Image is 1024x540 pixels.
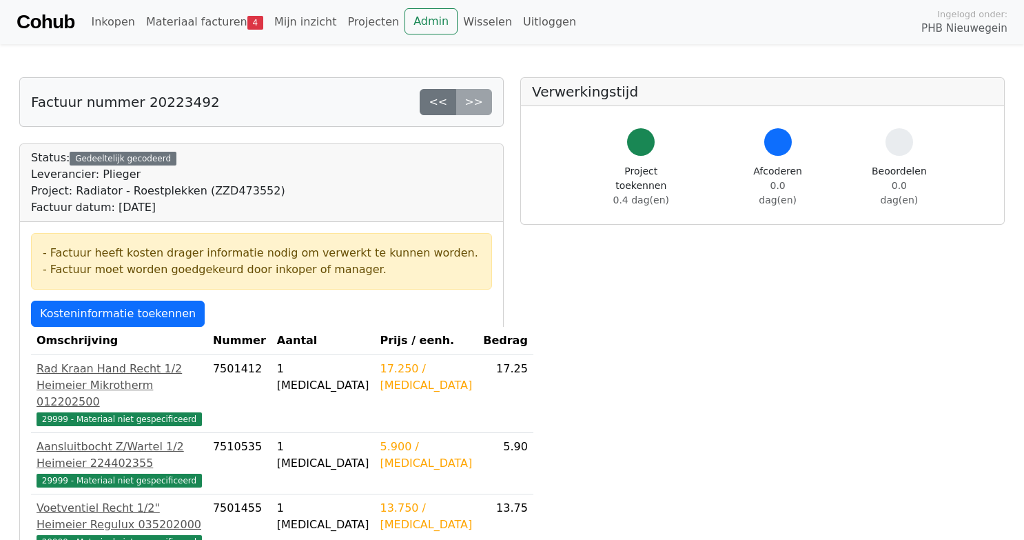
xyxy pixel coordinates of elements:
h5: Verwerkingstijd [532,83,993,100]
span: 29999 - Materiaal niet gespecificeerd [37,412,202,426]
a: Cohub [17,6,74,39]
th: Nummer [207,327,272,355]
span: Ingelogd onder: [937,8,1007,21]
div: 1 [MEDICAL_DATA] [277,361,369,394]
a: Rad Kraan Hand Recht 1/2 Heimeier Mikrotherm 01220250029999 - Materiaal niet gespecificeerd [37,361,202,427]
th: Omschrijving [31,327,207,355]
td: 7510535 [207,433,272,494]
th: Prijs / eenh. [375,327,478,355]
a: Uitloggen [518,8,582,36]
th: Bedrag [478,327,533,355]
div: Status: [31,150,285,216]
a: Materiaal facturen4 [141,8,269,36]
div: Afcoderen [750,164,806,208]
a: Aansluitbocht Z/Wartel 1/2 Heimeier 22440235529999 - Materiaal niet gespecificeerd [37,439,202,488]
a: Projecten [342,8,405,36]
div: Aansluitbocht Z/Wartel 1/2 Heimeier 224402355 [37,439,202,472]
div: 13.750 / [MEDICAL_DATA] [380,500,473,533]
div: Beoordelen [872,164,927,208]
a: Wisselen [458,8,518,36]
td: 17.25 [478,355,533,433]
div: Rad Kraan Hand Recht 1/2 Heimeier Mikrotherm 012202500 [37,361,202,410]
a: Kosteninformatie toekennen [31,301,205,327]
div: - Factuur moet worden goedgekeurd door inkoper of manager. [43,261,480,278]
span: 0.0 dag(en) [881,180,919,206]
div: 1 [MEDICAL_DATA] [277,500,369,533]
td: 7501412 [207,355,272,433]
a: Mijn inzicht [269,8,342,36]
div: Project: Radiator - Roestplekken (ZZD473552) [31,183,285,199]
div: Project toekennen [598,164,684,208]
h5: Factuur nummer 20223492 [31,94,220,110]
div: 5.900 / [MEDICAL_DATA] [380,439,473,472]
span: 0.4 dag(en) [613,194,669,206]
div: Voetventiel Recht 1/2" Heimeier Regulux 035202000 [37,500,202,533]
div: Gedeeltelijk gecodeerd [70,152,176,166]
div: Factuur datum: [DATE] [31,199,285,216]
a: << [420,89,456,115]
span: 0.0 dag(en) [759,180,797,206]
span: PHB Nieuwegein [921,21,1007,37]
span: 4 [247,16,263,30]
div: 17.250 / [MEDICAL_DATA] [380,361,473,394]
div: Leverancier: Plieger [31,166,285,183]
td: 5.90 [478,433,533,494]
span: 29999 - Materiaal niet gespecificeerd [37,474,202,488]
a: Admin [405,8,458,34]
a: Inkopen [85,8,140,36]
th: Aantal [272,327,375,355]
div: - Factuur heeft kosten drager informatie nodig om verwerkt te kunnen worden. [43,245,480,261]
div: 1 [MEDICAL_DATA] [277,439,369,472]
